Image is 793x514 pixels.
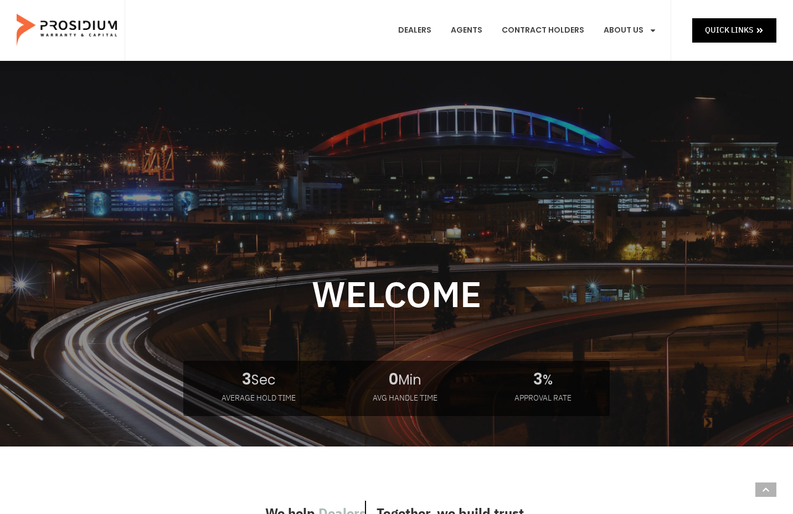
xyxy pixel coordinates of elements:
nav: Menu [390,10,665,51]
a: Contract Holders [493,10,593,51]
a: Quick Links [692,18,776,42]
a: Agents [442,10,491,51]
a: Dealers [390,10,440,51]
span: Quick Links [705,23,753,37]
a: About Us [595,10,665,51]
